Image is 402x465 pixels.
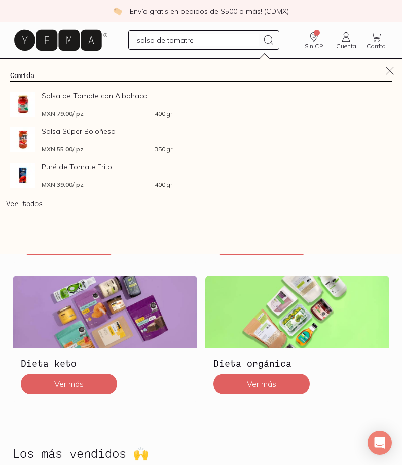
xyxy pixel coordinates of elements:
[10,71,34,80] a: Comida
[368,431,392,455] div: Open Intercom Messenger
[336,42,356,50] span: Cuenta
[13,276,197,402] a: Dieta ketoDieta ketoVer más
[21,374,117,394] button: Ver más
[362,31,390,49] a: Carrito
[128,6,289,16] p: ¡Envío gratis en pedidos de $500 o más! (CDMX)
[10,127,392,152] a: Salsa Súper BoloñesaSalsa Súper BoloñesaMXN 55.00/ pz350 gr
[213,374,310,394] button: Ver más
[10,127,35,152] img: Salsa Súper Boloñesa
[137,34,259,46] input: Busca los mejores productos
[42,127,172,135] span: Salsa Súper Boloñesa
[6,199,43,208] a: Ver todos
[10,92,392,117] a: Salsa de Tomate con AlbahacaSalsa de Tomate con AlbahacaMXN 79.00/ pz400 gr
[213,357,382,370] h3: Dieta orgánica
[21,357,189,370] h3: Dieta keto
[10,163,392,188] a: Puré de Tomate FritoPuré de Tomate FritoMXN 39.00/ pz400 gr
[155,111,172,117] span: 400 gr
[42,92,172,100] span: Salsa de Tomate con Albahaca
[42,182,84,188] span: MXN 39.00 / pz
[42,146,84,152] span: MXN 55.00 / pz
[13,276,197,348] img: Dieta keto
[205,276,390,348] img: Dieta orgánica
[205,276,390,402] a: Dieta orgánicaDieta orgánicaVer más
[155,182,172,188] span: 400 gr
[305,42,323,50] span: Sin CP
[13,447,149,460] h2: Los más vendidos 🙌
[330,31,362,49] a: Cuenta
[42,163,172,171] span: Puré de Tomate Frito
[42,111,84,117] span: MXN 79.00 / pz
[10,163,35,188] img: Puré de Tomate Frito
[113,7,122,16] img: check
[298,31,330,49] a: Dirección no especificada
[10,92,35,117] img: Salsa de Tomate con Albahaca
[367,42,386,50] span: Carrito
[155,146,172,152] span: 350 gr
